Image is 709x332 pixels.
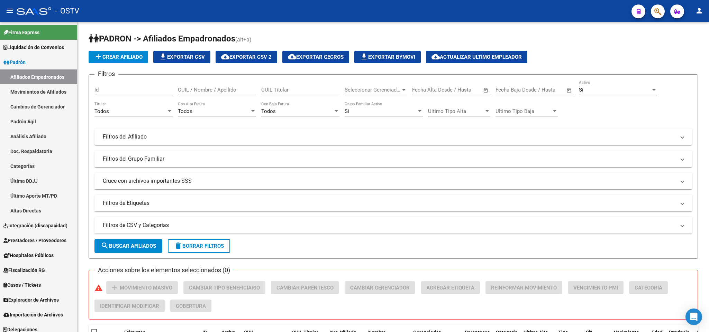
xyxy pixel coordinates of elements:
span: Agregar Etiqueta [426,285,474,291]
mat-panel-title: Filtros de Etiquetas [103,199,675,207]
mat-icon: menu [6,7,14,15]
span: Cambiar Parentesco [276,285,334,291]
span: Cobertura [176,303,206,309]
button: Buscar Afiliados [94,239,162,253]
span: Importación de Archivos [3,311,63,319]
h3: Acciones sobre los elementos seleccionados (0) [94,265,234,275]
span: Todos [94,108,109,114]
span: Todos [261,108,276,114]
span: Si [345,108,349,114]
button: Actualizar ultimo Empleador [426,51,527,63]
mat-icon: cloud_download [288,53,296,61]
span: Padrón [3,58,26,66]
button: Cambiar Gerenciador [345,281,415,294]
span: Integración (discapacidad) [3,222,67,229]
mat-panel-title: Cruce con archivos importantes SSS [103,177,675,185]
button: Reinformar Movimiento [485,281,562,294]
mat-icon: delete [174,241,182,250]
span: Liquidación de Convenios [3,44,64,51]
span: Hospitales Públicos [3,252,54,259]
span: Firma Express [3,29,39,36]
mat-panel-title: Filtros del Afiliado [103,133,675,141]
mat-icon: search [101,241,109,250]
span: Buscar Afiliados [101,243,156,249]
span: Vencimiento PMI [573,285,618,291]
span: (alt+a) [235,36,252,43]
span: Actualizar ultimo Empleador [431,54,522,60]
span: Movimiento Masivo [120,285,172,291]
button: Identificar Modificar [94,300,165,312]
button: Agregar Etiqueta [421,281,480,294]
button: Cambiar Parentesco [271,281,339,294]
div: Open Intercom Messenger [685,309,702,325]
span: Cambiar Tipo Beneficiario [189,285,260,291]
mat-panel-title: Filtros del Grupo Familiar [103,155,675,163]
span: PADRON -> Afiliados Empadronados [89,34,235,44]
h3: Filtros [94,69,118,79]
span: Cambiar Gerenciador [350,285,410,291]
span: Todos [178,108,192,114]
button: Exportar GECROS [282,51,349,63]
button: Crear Afiliado [89,51,148,63]
button: Exportar CSV [153,51,210,63]
span: Reinformar Movimiento [491,285,557,291]
button: Exportar Bymovi [354,51,421,63]
mat-icon: warning [94,284,103,292]
button: Categoria [629,281,668,294]
span: Exportar CSV [159,54,205,60]
mat-panel-title: Filtros de CSV y Categorias [103,221,675,229]
button: Movimiento Masivo [106,281,178,294]
button: Open calendar [482,86,490,94]
span: Si [579,87,583,93]
span: Categoria [635,285,662,291]
span: Identificar Modificar [100,303,159,309]
mat-expansion-panel-header: Cruce con archivos importantes SSS [94,173,692,189]
button: Exportar CSV 2 [216,51,277,63]
span: Borrar Filtros [174,243,224,249]
span: Ultimo Tipo Baja [496,108,552,114]
mat-expansion-panel-header: Filtros del Afiliado [94,129,692,145]
input: End date [441,87,474,93]
button: Cambiar Tipo Beneficiario [183,281,265,294]
span: Explorador de Archivos [3,296,59,304]
mat-icon: person [695,7,703,15]
span: Seleccionar Gerenciador [345,87,401,93]
mat-icon: cloud_download [221,53,229,61]
input: Start date [496,87,518,93]
mat-icon: add [94,53,102,61]
button: Open calendar [565,86,573,94]
input: End date [524,87,558,93]
mat-icon: cloud_download [431,53,440,61]
button: Vencimiento PMI [568,281,624,294]
span: Fiscalización RG [3,266,45,274]
button: Borrar Filtros [168,239,230,253]
span: Ultimo Tipo Alta [428,108,484,114]
span: Casos / Tickets [3,281,41,289]
span: - OSTV [55,3,79,19]
mat-expansion-panel-header: Filtros del Grupo Familiar [94,151,692,167]
button: Cobertura [170,300,211,312]
span: Prestadores / Proveedores [3,237,66,244]
span: Exportar GECROS [288,54,344,60]
mat-icon: file_download [159,53,167,61]
mat-icon: add [110,284,118,292]
span: Exportar CSV 2 [221,54,272,60]
span: Crear Afiliado [94,54,143,60]
mat-icon: file_download [360,53,368,61]
mat-expansion-panel-header: Filtros de CSV y Categorias [94,217,692,234]
input: Start date [412,87,435,93]
span: Exportar Bymovi [360,54,415,60]
mat-expansion-panel-header: Filtros de Etiquetas [94,195,692,211]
